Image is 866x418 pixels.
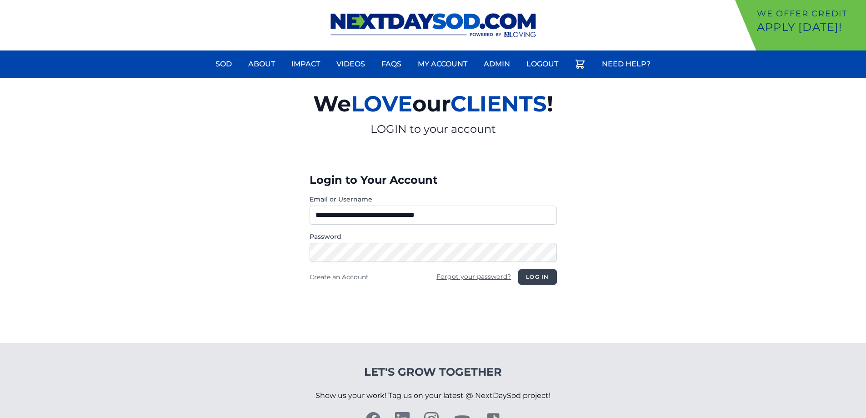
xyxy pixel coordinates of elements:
a: Logout [521,53,564,75]
a: FAQs [376,53,407,75]
a: Forgot your password? [436,272,511,281]
a: Sod [210,53,237,75]
label: Password [310,232,557,241]
button: Log in [518,269,556,285]
p: Apply [DATE]! [757,20,862,35]
h4: Let's Grow Together [315,365,551,379]
a: About [243,53,280,75]
span: CLIENTS [451,91,547,117]
a: Impact [286,53,325,75]
a: Videos [331,53,370,75]
a: Need Help? [596,53,656,75]
a: My Account [412,53,473,75]
p: Show us your work! Tag us on your latest @ NextDaySod project! [315,379,551,412]
h2: We our ! [208,86,659,122]
a: Create an Account [310,273,369,281]
span: LOVE [351,91,412,117]
h3: Login to Your Account [310,173,557,187]
label: Email or Username [310,195,557,204]
p: We offer Credit [757,7,862,20]
a: Admin [478,53,516,75]
p: LOGIN to your account [208,122,659,136]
